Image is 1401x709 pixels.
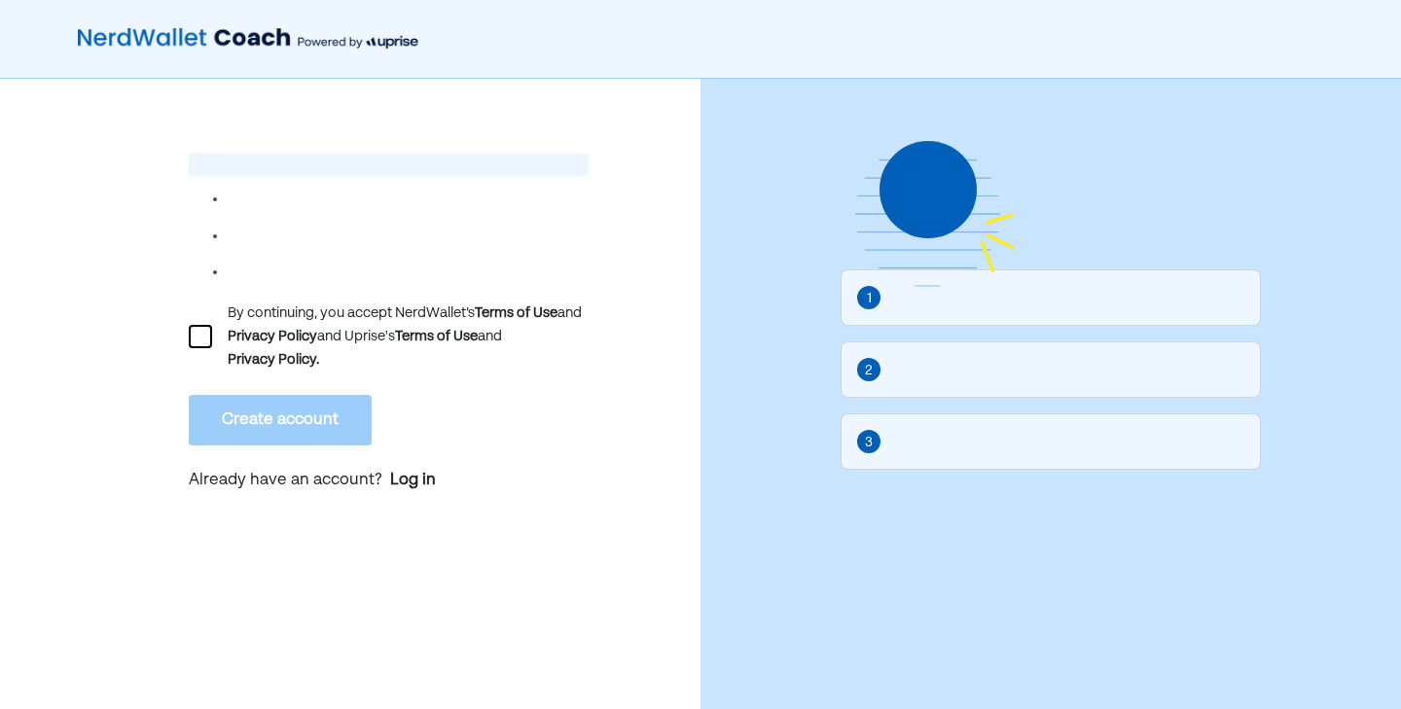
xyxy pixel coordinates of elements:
[228,325,317,348] div: Privacy Policy
[228,348,319,372] div: Privacy Policy.
[865,432,873,453] div: 3
[228,301,589,372] div: By continuing, you accept NerdWallet’s and and Uprise's and
[390,469,436,492] a: Log in
[475,301,557,325] div: Terms of Use
[865,360,873,381] div: 2
[189,395,372,445] button: Create account
[189,469,589,494] p: Already have an account?
[395,325,478,348] div: Terms of Use
[867,288,872,309] div: 1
